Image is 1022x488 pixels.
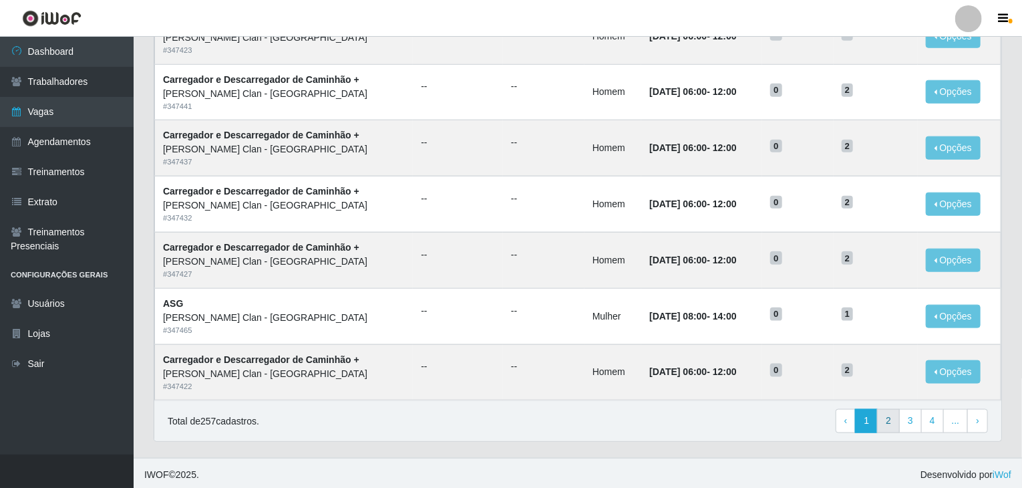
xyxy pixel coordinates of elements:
[844,415,848,426] span: ‹
[649,142,707,153] time: [DATE] 06:00
[163,311,405,325] div: [PERSON_NAME] Clan - [GEOGRAPHIC_DATA]
[584,288,641,344] td: Mulher
[713,31,737,41] time: 12:00
[713,311,737,322] time: 14:00
[855,409,878,433] a: 1
[22,10,81,27] img: CoreUI Logo
[584,64,641,120] td: Homem
[926,136,981,160] button: Opções
[770,308,782,321] span: 0
[713,86,737,97] time: 12:00
[770,196,782,209] span: 0
[649,311,736,322] strong: -
[921,409,944,433] a: 4
[926,305,981,328] button: Opções
[163,45,405,56] div: # 347423
[842,251,854,265] span: 2
[163,199,405,213] div: [PERSON_NAME] Clan - [GEOGRAPHIC_DATA]
[163,101,405,112] div: # 347441
[836,409,856,433] a: Previous
[511,360,576,374] ul: --
[163,87,405,101] div: [PERSON_NAME] Clan - [GEOGRAPHIC_DATA]
[163,31,405,45] div: [PERSON_NAME] Clan - [GEOGRAPHIC_DATA]
[713,366,737,377] time: 12:00
[649,31,707,41] time: [DATE] 06:00
[649,366,736,377] strong: -
[163,269,405,280] div: # 347427
[421,360,495,374] ul: --
[163,142,405,156] div: [PERSON_NAME] Clan - [GEOGRAPHIC_DATA]
[421,248,495,262] ul: --
[926,360,981,384] button: Opções
[421,192,495,206] ul: --
[713,199,737,209] time: 12:00
[649,142,736,153] strong: -
[713,255,737,265] time: 12:00
[584,344,641,400] td: Homem
[993,469,1011,480] a: iWof
[144,469,169,480] span: IWOF
[163,381,405,392] div: # 347422
[511,304,576,318] ul: --
[511,248,576,262] ul: --
[967,409,988,433] a: Next
[899,409,922,433] a: 3
[163,130,359,140] strong: Carregador e Descarregador de Caminhão +
[926,249,981,272] button: Opções
[836,409,988,433] nav: pagination
[168,414,259,429] p: Total de 257 cadastros.
[163,255,405,269] div: [PERSON_NAME] Clan - [GEOGRAPHIC_DATA]
[770,364,782,377] span: 0
[926,80,981,104] button: Opções
[649,366,707,377] time: [DATE] 06:00
[649,86,707,97] time: [DATE] 06:00
[770,251,782,265] span: 0
[649,311,707,322] time: [DATE] 08:00
[943,409,969,433] a: ...
[713,142,737,153] time: 12:00
[421,136,495,150] ul: --
[511,136,576,150] ul: --
[163,213,405,224] div: # 347432
[421,80,495,94] ul: --
[649,31,736,41] strong: -
[649,255,736,265] strong: -
[649,86,736,97] strong: -
[842,364,854,377] span: 2
[584,176,641,233] td: Homem
[144,468,199,482] span: © 2025 .
[649,199,707,209] time: [DATE] 06:00
[421,304,495,318] ul: --
[920,468,1011,482] span: Desenvolvido por
[163,156,405,168] div: # 347437
[842,308,854,321] span: 1
[649,255,707,265] time: [DATE] 06:00
[163,354,359,365] strong: Carregador e Descarregador de Caminhão +
[163,367,405,381] div: [PERSON_NAME] Clan - [GEOGRAPHIC_DATA]
[842,84,854,97] span: 2
[842,140,854,153] span: 2
[976,415,979,426] span: ›
[926,193,981,216] button: Opções
[842,196,854,209] span: 2
[163,325,405,336] div: # 347465
[511,192,576,206] ul: --
[770,140,782,153] span: 0
[163,298,183,309] strong: ASG
[163,242,359,253] strong: Carregador e Descarregador de Caminhão +
[770,84,782,97] span: 0
[163,74,359,85] strong: Carregador e Descarregador de Caminhão +
[163,186,359,197] strong: Carregador e Descarregador de Caminhão +
[649,199,736,209] strong: -
[584,120,641,176] td: Homem
[877,409,900,433] a: 2
[511,80,576,94] ul: --
[584,232,641,288] td: Homem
